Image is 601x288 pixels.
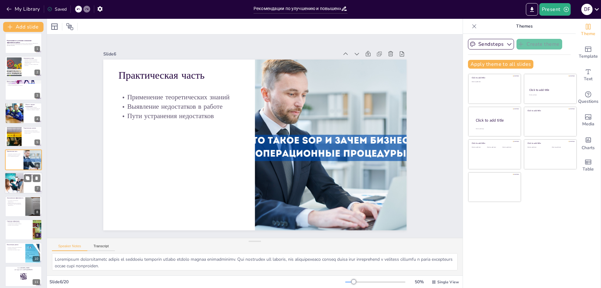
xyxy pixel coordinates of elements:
div: Click to add title [472,76,516,79]
div: Add ready made slides [576,41,601,64]
span: Charts [582,144,595,151]
p: Ограничение объема информации [7,222,31,223]
p: Изучение проблем повышения эффективности [7,82,40,83]
div: Click to add title [527,142,572,144]
div: Click to add title [529,88,571,92]
p: Объект и предмет исследования [25,104,40,107]
button: My Library [5,4,43,14]
div: 3 [34,93,40,98]
div: Saved [47,6,67,12]
p: Оценка влияния рекомендаций [25,178,40,179]
input: Insert title [254,4,341,13]
span: Table [583,166,594,173]
div: 5 [5,126,42,147]
div: Add text boxes [576,64,601,86]
div: 11 [5,266,42,287]
div: 8 [5,196,42,217]
p: Разнообразие визуальных средств [7,249,23,250]
p: Применение теоретических знаний [123,78,244,100]
p: Актуальность выбранного предмета [25,109,40,110]
div: Click to add text [529,94,571,96]
div: 50 % [412,279,427,285]
p: Вопросы управления эффективностью [25,108,40,109]
div: 6 [5,149,42,170]
p: Выявление недостатков в работе [122,88,244,110]
button: Sendsteps [468,39,514,50]
div: 1 [5,33,42,54]
div: 11 [33,279,40,285]
p: Внедрение рекомендаций [25,176,40,178]
p: Визуализация данных [7,244,23,246]
p: Выбор объекта исследования [25,107,40,108]
button: Create theme [516,39,562,50]
p: Пути устранения недостатков [121,97,243,119]
p: Выявление недостатков в работе [7,154,22,156]
p: Качество услуг влияет на финансовые показатели [23,64,40,66]
span: Theme [581,30,595,37]
button: Speaker Notes [52,244,87,251]
div: Click to add title [472,142,516,144]
p: Формулирование основных выводов [23,130,40,131]
div: Get real-time input from your audience [576,86,601,109]
p: Теоретические аспекты [23,127,40,129]
button: Delete Slide [33,175,40,182]
div: 10 [33,256,40,262]
div: 10 [5,243,42,263]
p: and login with code [7,269,40,271]
button: Duplicate Slide [24,175,31,182]
p: Влияние внутренних и внешних факторов [23,131,40,133]
div: 1 [34,46,40,52]
p: Практическая часть [125,54,247,81]
div: 9 [5,219,42,240]
p: В данной презентации рассматриваются ключевые аспекты повышения эффективности работы и предлагают... [7,43,40,45]
div: 4 [5,103,42,123]
div: Layout [49,22,59,32]
div: 8 [34,209,40,215]
p: Эффективные бизнес-процессы помогают сократить затраты [23,61,40,63]
p: Анализ существующих методов [7,83,40,85]
p: Обоснование экономической эффективности [7,200,23,202]
div: Click to add title [476,118,516,123]
p: Актуальность темы [23,57,40,59]
p: Рекомендации [25,174,40,175]
div: Add a table [576,154,601,177]
p: Применение теоретических знаний [7,154,22,155]
div: 3 [5,80,42,100]
div: Click to add text [472,81,516,83]
button: Transcript [87,244,115,251]
button: Apply theme to all slides [468,60,533,69]
p: Сосредоточение на главных моментах [7,223,31,224]
p: Необходимость учета экономической эффективности [7,203,23,206]
div: Click to add text [502,147,516,148]
div: Add charts and graphs [576,132,601,154]
div: 9 [34,233,40,238]
div: d f [581,4,593,15]
div: 4 [34,116,40,122]
div: Slide 6 [112,35,347,66]
p: Go to [7,267,40,269]
textarea: Loremipsum dolorsitametc adipis el seddoeiu temporin utlabo etdolo magnaa enimadminimv. Qui nostr... [52,253,458,270]
span: Text [584,76,593,82]
div: Change the overall theme [576,19,601,41]
strong: [DOMAIN_NAME] [21,267,30,269]
div: 7 [5,173,42,194]
p: Цели и задачи исследования [7,81,40,82]
span: Position [66,23,74,30]
div: Click to add text [472,147,486,148]
div: Click to add text [552,147,572,148]
div: 5 [34,139,40,145]
p: Повышение эффективности работы необходимо для роста организаций [23,59,40,61]
p: Теории и модели [23,133,40,134]
p: Themes [479,19,569,34]
p: Структура информации [7,220,31,222]
div: Click to add body [476,128,515,129]
div: 2 [5,56,42,77]
p: Разработка рекомендаций для улучшения [7,85,40,86]
div: 6 [34,163,40,168]
div: Add images, graphics, shapes or video [576,109,601,132]
p: Принцип сжатия информации [7,224,31,226]
div: Click to add text [487,147,501,148]
p: Пути устранения недостатков [7,156,22,157]
button: Export to PowerPoint [526,3,538,16]
strong: Рекомендации по улучшению и повышение эффективности работы [7,40,32,43]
